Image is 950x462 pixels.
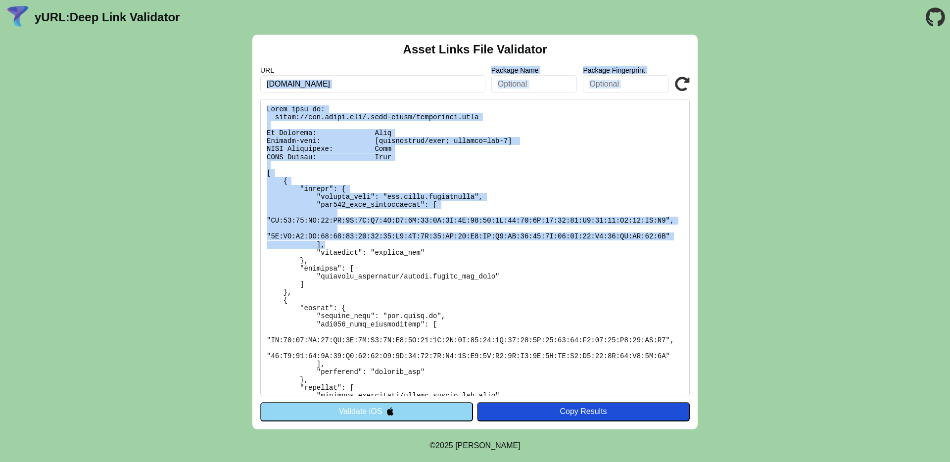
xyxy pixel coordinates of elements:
[491,66,577,74] label: Package Name
[35,10,180,24] a: yURL:Deep Link Validator
[583,66,669,74] label: Package Fingerprint
[583,75,669,93] input: Optional
[491,75,577,93] input: Optional
[260,402,473,421] button: Validate iOS
[429,429,520,462] footer: ©
[435,441,453,450] span: 2025
[386,407,394,416] img: appleIcon.svg
[260,66,485,74] label: URL
[455,441,521,450] a: Michael Ibragimchayev's Personal Site
[482,407,685,416] div: Copy Results
[477,402,690,421] button: Copy Results
[260,75,485,93] input: Required
[5,4,31,30] img: yURL Logo
[260,99,690,396] pre: Lorem ipsu do: sitam://con.adipi.eli/.sedd-eiusm/temporinci.utla Et Dolorema: Aliq Enimadm-veni: ...
[403,43,547,56] h2: Asset Links File Validator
